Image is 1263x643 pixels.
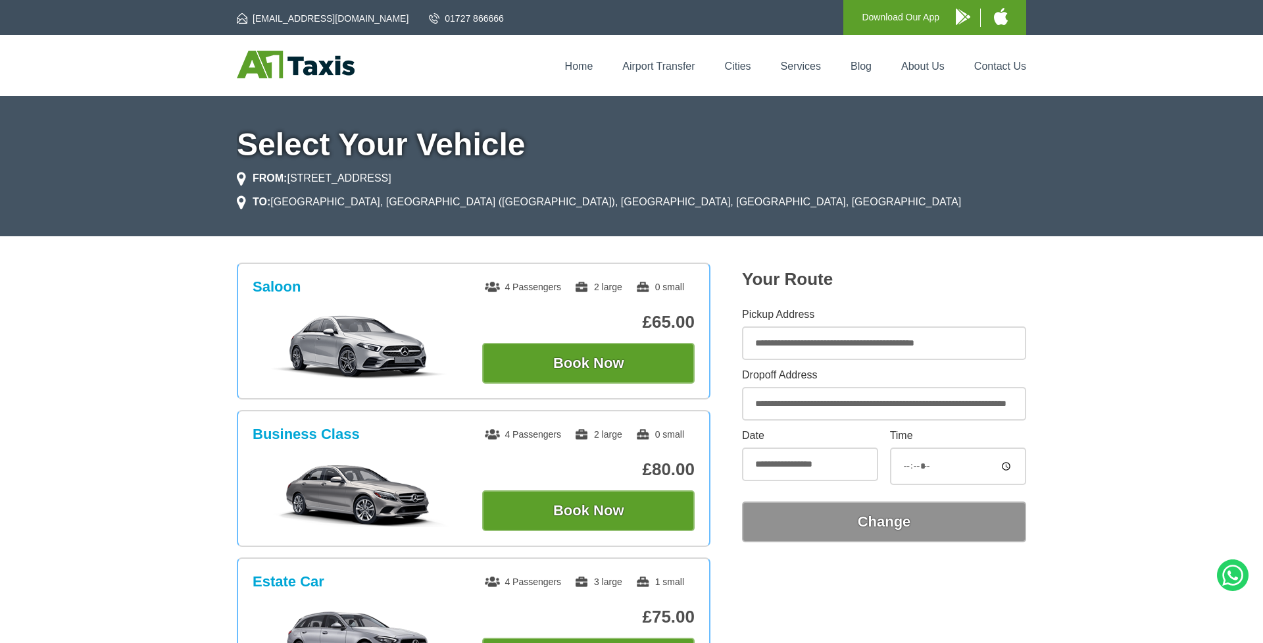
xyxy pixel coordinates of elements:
[781,61,821,72] a: Services
[890,430,1026,441] label: Time
[253,172,287,184] strong: FROM:
[260,461,458,527] img: Business Class
[253,196,270,207] strong: TO:
[237,194,961,210] li: [GEOGRAPHIC_DATA], [GEOGRAPHIC_DATA] ([GEOGRAPHIC_DATA]), [GEOGRAPHIC_DATA], [GEOGRAPHIC_DATA], [...
[429,12,504,25] a: 01727 866666
[635,282,684,292] span: 0 small
[742,269,1026,290] h2: Your Route
[565,61,593,72] a: Home
[237,170,391,186] li: [STREET_ADDRESS]
[237,12,409,25] a: [EMAIL_ADDRESS][DOMAIN_NAME]
[862,9,939,26] p: Download Our App
[482,607,695,627] p: £75.00
[622,61,695,72] a: Airport Transfer
[725,61,751,72] a: Cities
[237,51,355,78] img: A1 Taxis St Albans LTD
[901,61,945,72] a: About Us
[253,426,360,443] h3: Business Class
[485,577,561,587] span: 4 Passengers
[994,8,1008,25] img: A1 Taxis iPhone App
[851,61,872,72] a: Blog
[253,573,324,590] h3: Estate Car
[482,343,695,384] button: Book Now
[635,577,684,587] span: 1 small
[574,577,622,587] span: 3 large
[253,278,301,296] h3: Saloon
[482,490,695,531] button: Book Now
[482,459,695,480] p: £80.00
[237,129,1026,161] h1: Select Your Vehicle
[635,429,684,440] span: 0 small
[742,370,1026,380] label: Dropoff Address
[485,429,561,440] span: 4 Passengers
[742,430,878,441] label: Date
[574,282,622,292] span: 2 large
[482,312,695,332] p: £65.00
[742,309,1026,320] label: Pickup Address
[485,282,561,292] span: 4 Passengers
[956,9,970,25] img: A1 Taxis Android App
[260,314,458,380] img: Saloon
[574,429,622,440] span: 2 large
[742,502,1026,542] button: Change
[974,61,1026,72] a: Contact Us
